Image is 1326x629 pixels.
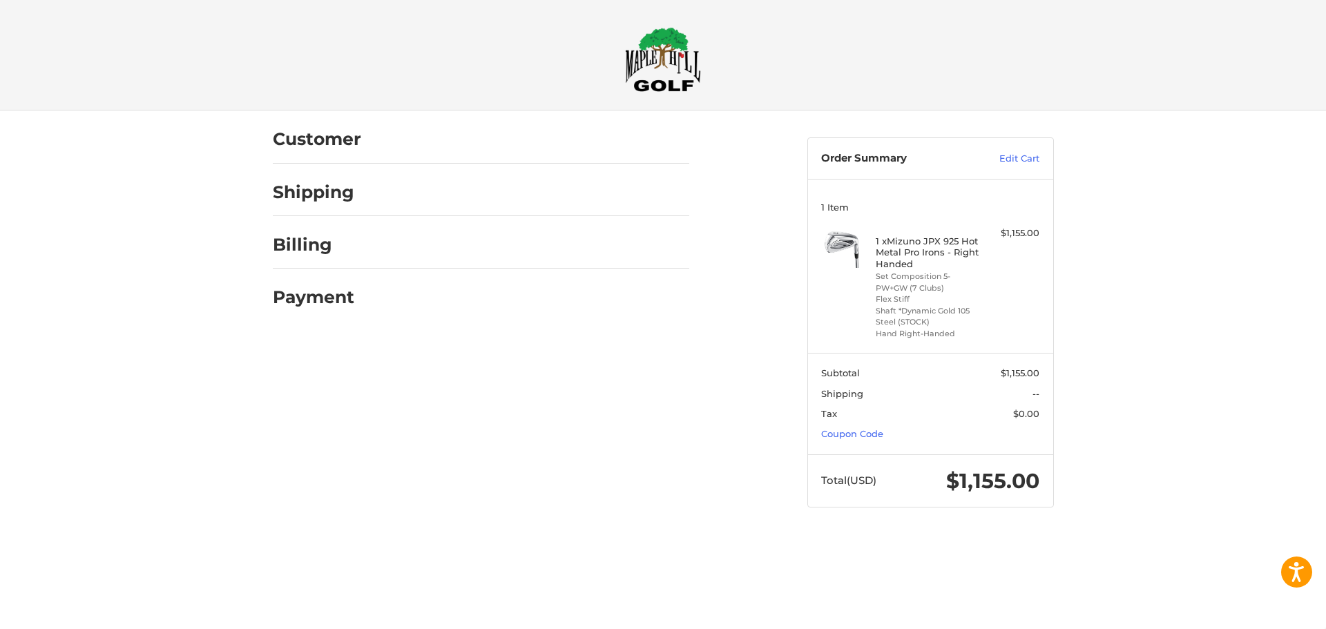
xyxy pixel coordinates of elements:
div: $1,155.00 [985,226,1039,240]
h3: Order Summary [821,152,970,166]
span: -- [1032,388,1039,399]
span: $1,155.00 [1001,367,1039,378]
span: $1,155.00 [946,468,1039,494]
h2: Customer [273,128,361,150]
img: Maple Hill Golf [625,27,701,92]
span: Shipping [821,388,863,399]
h2: Payment [273,287,354,308]
h3: 1 Item [821,202,1039,213]
span: Tax [821,408,837,419]
span: $0.00 [1013,408,1039,419]
span: Total (USD) [821,474,876,487]
li: Shaft *Dynamic Gold 105 Steel (STOCK) [876,305,981,328]
li: Flex Stiff [876,293,981,305]
h2: Billing [273,234,354,255]
h2: Shipping [273,182,354,203]
a: Coupon Code [821,428,883,439]
h4: 1 x Mizuno JPX 925 Hot Metal Pro Irons - Right Handed [876,235,981,269]
li: Set Composition 5-PW+GW (7 Clubs) [876,271,981,293]
a: Edit Cart [970,152,1039,166]
li: Hand Right-Handed [876,328,981,340]
span: Subtotal [821,367,860,378]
